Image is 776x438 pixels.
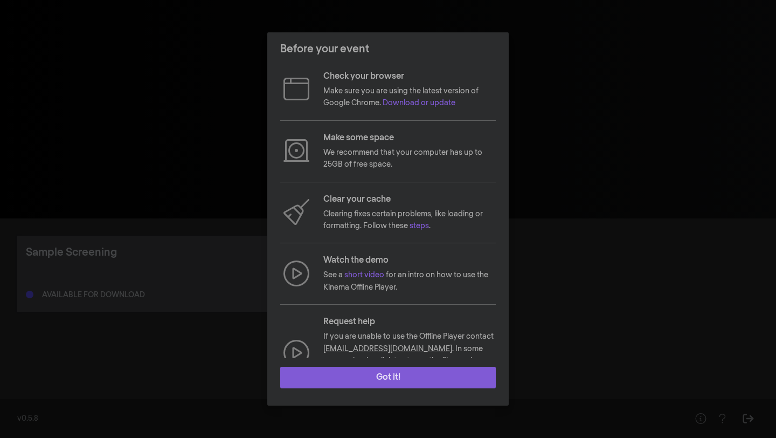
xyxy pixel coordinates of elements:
p: Clear your cache [323,193,496,206]
p: Watch the demo [323,254,496,267]
p: Clearing fixes certain problems, like loading or formatting. Follow these . [323,208,496,232]
a: short video [344,271,384,279]
a: steps [410,222,429,230]
a: Download or update [383,99,455,107]
p: Check your browser [323,70,496,83]
p: Make some space [323,132,496,145]
button: Got it! [280,367,496,388]
p: See a for an intro on how to use the Kinema Offline Player. [323,269,496,293]
p: If you are unable to use the Offline Player contact . In some cases, a backup link to stream the ... [323,331,496,391]
p: Request help [323,316,496,328]
a: [EMAIL_ADDRESS][DOMAIN_NAME] [323,345,452,353]
header: Before your event [267,32,509,66]
p: We recommend that your computer has up to 25GB of free space. [323,147,496,171]
p: Make sure you are using the latest version of Google Chrome. [323,85,496,109]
